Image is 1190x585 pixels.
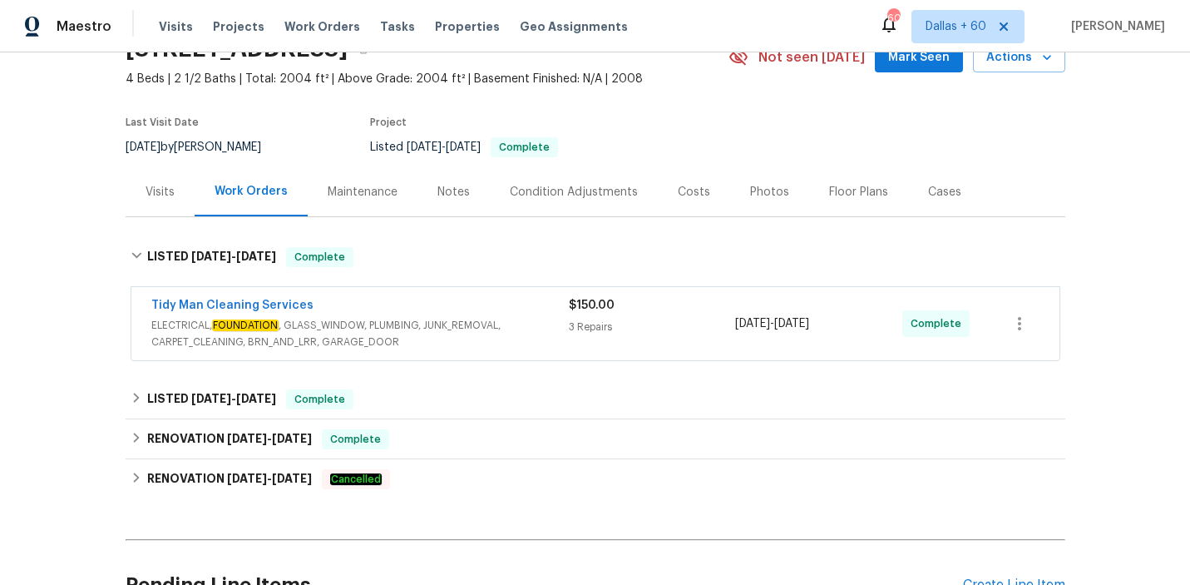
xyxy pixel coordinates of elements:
div: by [PERSON_NAME] [126,137,281,157]
span: [DATE] [407,141,442,153]
div: Condition Adjustments [510,184,638,201]
span: - [227,433,312,444]
span: Complete [288,249,352,265]
a: Tidy Man Cleaning Services [151,300,314,311]
div: 604 [887,10,899,27]
span: [DATE] [126,141,160,153]
span: - [735,315,809,332]
span: [DATE] [227,473,267,484]
div: LISTED [DATE]-[DATE]Complete [126,231,1065,284]
span: [DATE] [774,318,809,330]
div: RENOVATION [DATE]-[DATE]Cancelled [126,459,1065,499]
div: Notes [437,184,470,201]
span: Work Orders [284,18,360,35]
h6: RENOVATION [147,429,312,449]
h6: LISTED [147,389,276,409]
div: RENOVATION [DATE]-[DATE]Complete [126,419,1065,459]
span: [DATE] [446,141,481,153]
span: [DATE] [272,433,312,444]
span: - [227,473,312,484]
div: Photos [750,184,789,201]
div: Maintenance [328,184,397,201]
div: Visits [146,184,175,201]
span: Visits [159,18,193,35]
span: Complete [323,431,388,448]
span: 4 Beds | 2 1/2 Baths | Total: 2004 ft² | Above Grade: 2004 ft² | Basement Finished: N/A | 2008 [126,71,728,87]
span: Dallas + 60 [926,18,986,35]
button: Mark Seen [875,42,963,73]
span: Tasks [380,21,415,32]
span: ELECTRICAL, , GLASS_WINDOW, PLUMBING, JUNK_REMOVAL, CARPET_CLEANING, BRN_AND_LRR, GARAGE_DOOR [151,317,569,350]
span: [DATE] [191,393,231,404]
span: Mark Seen [888,47,950,68]
span: - [191,250,276,262]
em: FOUNDATION [212,320,279,331]
div: 3 Repairs [569,319,736,335]
span: Listed [370,141,558,153]
span: Last Visit Date [126,117,199,127]
span: [DATE] [236,250,276,262]
span: [PERSON_NAME] [1064,18,1165,35]
span: Complete [288,391,352,408]
span: Not seen [DATE] [758,49,865,66]
span: Properties [435,18,500,35]
div: Floor Plans [829,184,888,201]
span: Project [370,117,407,127]
h2: [STREET_ADDRESS] [126,41,348,57]
span: $150.00 [569,300,615,311]
span: Projects [213,18,264,35]
span: Maestro [57,18,111,35]
h6: LISTED [147,247,276,267]
span: Complete [911,315,968,332]
div: Work Orders [215,183,288,200]
em: Cancelled [330,473,382,485]
div: Cases [928,184,961,201]
button: Actions [973,42,1065,73]
span: [DATE] [191,250,231,262]
span: Geo Assignments [520,18,628,35]
span: [DATE] [236,393,276,404]
span: - [191,393,276,404]
span: - [407,141,481,153]
span: [DATE] [227,433,267,444]
span: Actions [986,47,1052,68]
div: LISTED [DATE]-[DATE]Complete [126,379,1065,419]
span: [DATE] [272,473,312,484]
span: [DATE] [735,318,770,330]
h6: RENOVATION [147,469,312,489]
span: Complete [492,142,556,152]
div: Costs [678,184,710,201]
